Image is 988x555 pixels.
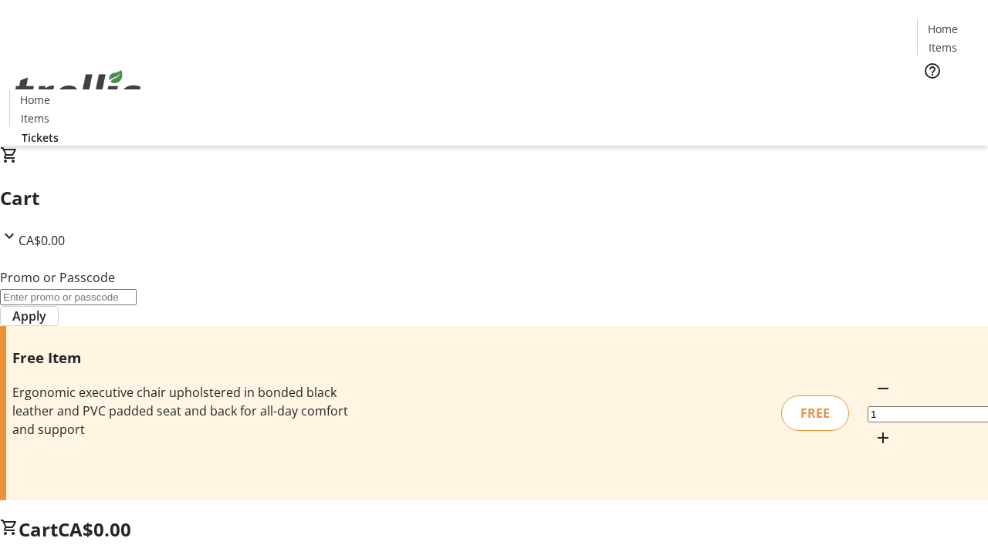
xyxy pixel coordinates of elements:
a: Items [10,110,59,126]
button: Decrement by one [868,373,898,404]
div: Ergonomic executive chair upholstered in bonded black leather and PVC padded seat and back for al... [12,383,350,439]
span: Home [928,21,958,37]
span: CA$0.00 [19,232,65,249]
a: Tickets [917,89,979,106]
span: Items [21,110,49,126]
span: Tickets [22,129,59,146]
div: FREE [781,395,849,431]
span: Items [929,39,957,55]
a: Items [918,39,967,55]
span: CA$0.00 [58,516,131,542]
a: Home [10,92,59,108]
span: Home [20,92,50,108]
button: Help [917,55,948,86]
button: Increment by one [868,422,898,453]
img: Orient E2E Organization EVafVybPio's Logo [9,53,147,130]
a: Tickets [9,129,71,146]
a: Home [918,21,967,37]
span: Apply [12,307,46,325]
span: Tickets [929,89,966,106]
h3: Free Item [12,347,350,368]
